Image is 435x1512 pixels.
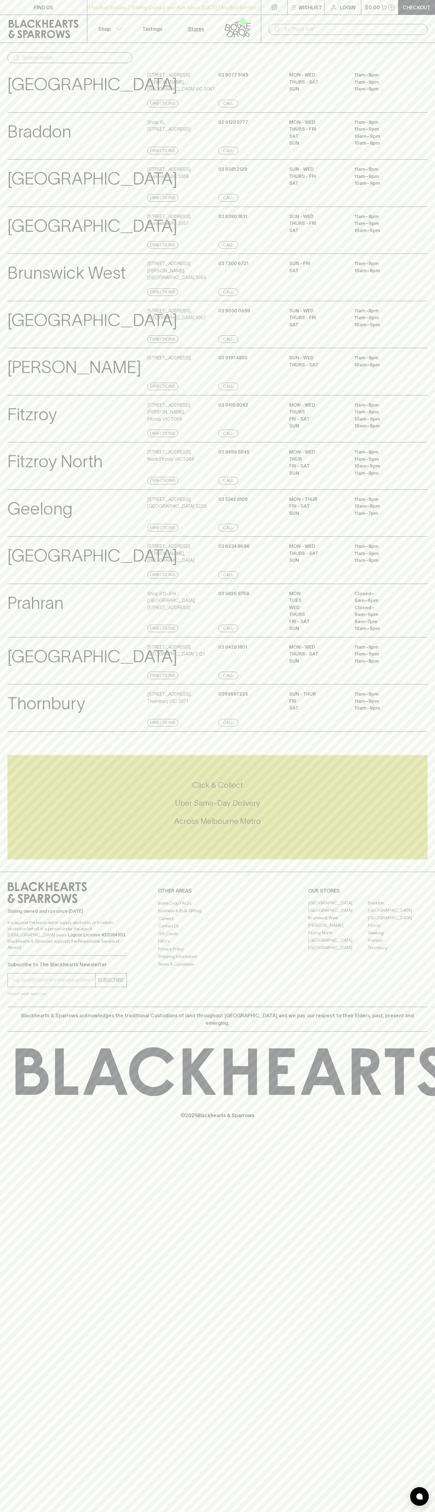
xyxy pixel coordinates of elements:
[218,719,238,726] a: Call
[218,524,238,531] a: Call
[289,550,345,557] p: THURS - SAT
[158,915,277,922] a: Careers
[289,618,345,625] p: FRI - SAT
[147,571,178,579] a: Directions
[354,260,410,267] p: 11am – 8pm
[354,658,410,665] p: 11am – 8pm
[289,126,345,133] p: THURS - FRI
[147,625,178,632] a: Directions
[354,597,410,604] p: 9am – 6pm
[354,543,410,550] p: 11am – 8pm
[354,119,410,126] p: 11am – 8pm
[7,780,428,790] h5: Click & Collect
[308,929,368,937] a: Fitzroy North
[158,953,277,960] a: Shipping Information
[7,72,177,97] p: [GEOGRAPHIC_DATA]
[289,463,345,470] p: FRI - SAT
[7,816,428,826] h5: Across Melbourne Metro
[365,4,380,11] p: $0.00
[147,335,178,343] a: Directions
[289,705,345,712] p: Sat
[354,213,410,220] p: 11am – 8pm
[147,166,191,180] p: [STREET_ADDRESS] , Brunswick VIC 3056
[289,416,345,423] p: FRI - SAT
[87,15,131,43] button: Shop
[354,449,410,456] p: 11am – 8pm
[147,691,191,705] p: [STREET_ADDRESS] , Thornbury VIC 3071
[368,914,428,922] a: [GEOGRAPHIC_DATA]
[289,260,345,267] p: SUN - FRI
[354,550,410,557] p: 11am – 9pm
[7,166,177,192] p: [GEOGRAPHIC_DATA]
[308,944,368,952] a: [GEOGRAPHIC_DATA]
[289,220,345,227] p: THURS - FRI
[147,496,206,510] p: [STREET_ADDRESS] , [GEOGRAPHIC_DATA] 3220
[147,644,205,658] p: [STREET_ADDRESS] , [GEOGRAPHIC_DATA] 3121
[7,991,127,997] p: We will never spam you
[147,672,178,679] a: Directions
[218,260,248,267] p: 03 7300 6721
[158,887,277,894] p: OTHER AREAS
[289,408,345,416] p: THURS
[289,86,345,93] p: SUN
[289,611,345,618] p: THURS
[354,354,410,362] p: 11am – 8pm
[354,79,410,86] p: 11am – 9pm
[354,698,410,705] p: 11am – 9pm
[218,335,238,343] a: Call
[7,755,428,859] div: Call to action block
[147,719,178,726] a: Directions
[158,907,277,915] a: Business & Bulk Gifting
[147,147,178,154] a: Directions
[289,133,345,140] p: SAT
[158,930,277,937] a: Gift Cards
[289,354,345,362] p: SUN - WED
[218,72,248,79] p: 03 9077 5145
[403,4,431,11] p: Checkout
[354,644,410,651] p: 11am – 8pm
[218,449,249,456] p: 03 9489 5945
[218,147,238,154] a: Call
[354,618,410,625] p: 9am – 7pm
[147,524,178,531] a: Directions
[354,691,410,698] p: 11am – 8pm
[354,463,410,470] p: 10am – 9pm
[289,698,345,705] p: Fri
[158,960,277,968] a: Terms & Conditions
[289,496,345,503] p: MON - THUR
[289,691,345,698] p: Sun - Thur
[147,213,191,227] p: [STREET_ADDRESS] , Brunswick VIC 3057
[289,470,345,477] p: SUN
[218,100,238,107] a: Call
[147,241,178,249] a: Directions
[147,288,178,296] a: Directions
[340,4,355,11] p: Login
[289,510,345,517] p: SUN
[98,976,124,984] p: SUBSCRIBE
[7,590,63,616] p: Prahran
[174,15,218,43] a: Stores
[147,430,178,437] a: Directions
[218,543,250,550] p: 03 6234 8696
[289,140,345,147] p: SUN
[7,961,127,968] p: Subscribe to The Blackhearts Newsletter
[218,307,250,315] p: 03 9050 0659
[289,321,345,329] p: SAT
[354,456,410,463] p: 11am – 9pm
[289,449,345,456] p: MON - WED
[354,307,410,315] p: 11am – 8pm
[368,944,428,952] a: Thornbury
[218,383,238,390] a: Call
[354,314,410,321] p: 11am – 9pm
[218,644,247,651] p: 03 9428 1801
[147,119,190,133] p: Shop 15 , [STREET_ADDRESS]
[218,288,238,296] a: Call
[308,907,368,914] a: [GEOGRAPHIC_DATA]
[7,798,428,808] h5: Uber Same-Day Delivery
[12,1012,423,1027] p: Blackhearts & Sparrows acknowledges the traditional Custodians of land throughout [GEOGRAPHIC_DAT...
[368,899,428,907] a: Braddon
[289,543,345,550] p: MON - WED
[289,625,345,632] p: SUN
[7,908,127,914] p: Sibling owned and run since [DATE]
[289,590,345,597] p: MON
